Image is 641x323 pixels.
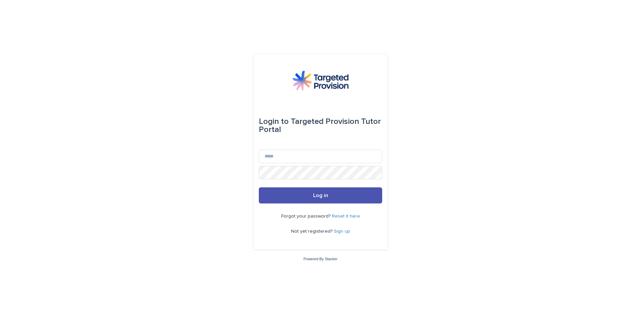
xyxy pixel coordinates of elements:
[303,257,337,261] a: Powered By Stacker
[291,229,334,234] span: Not yet registered?
[332,214,360,219] a: Reset it here
[292,71,349,91] img: M5nRWzHhSzIhMunXDL62
[334,229,350,234] a: Sign up
[313,193,328,198] span: Log in
[281,214,332,219] span: Forgot your password?
[259,112,382,139] div: Targeted Provision Tutor Portal
[259,118,289,126] span: Login to
[259,187,382,203] button: Log in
